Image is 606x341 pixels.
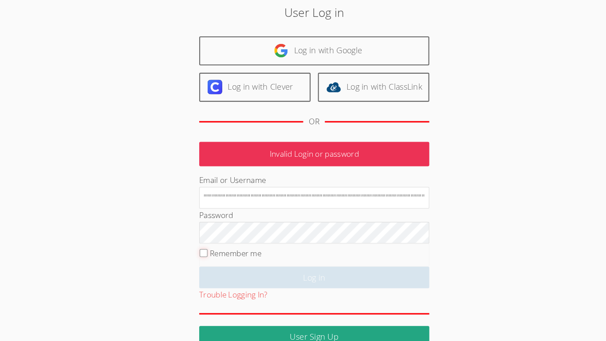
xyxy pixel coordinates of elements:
label: Remember me [202,250,252,260]
img: clever-logo-6eab21bc6e7a338710f1a6ff85c0baf02591cd810cc4098c63d3a4b26e2feb20.svg [200,88,214,102]
a: Log in with Google [192,46,414,74]
a: Log in with Clever [192,81,299,109]
img: google-logo-50288ca7cdecda66e5e0955fdab243c47b7ad437acaf1139b6f446037453330a.svg [264,53,278,67]
button: Trouble Logging In? [192,289,258,302]
h2: User Log in [139,15,467,32]
img: classlink-logo-d6bb404cc1216ec64c9a2012d9dc4662098be43eaf13dc465df04b49fa7ab582.svg [315,88,329,102]
input: Log in [192,268,414,289]
label: Email or Username [192,179,256,190]
a: Log in with ClassLink [307,81,414,109]
p: Invalid Login or password [192,148,414,171]
div: OR [298,122,308,135]
label: Password [192,213,225,223]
